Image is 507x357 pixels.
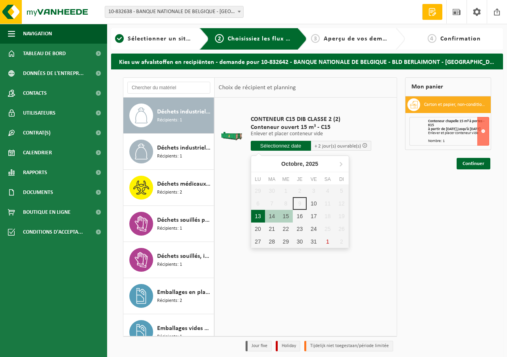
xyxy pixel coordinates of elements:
span: Déchets industriels banals, triable [157,143,212,153]
span: Données de l'entrepr... [23,63,84,83]
div: 14 [265,210,279,223]
button: Déchets industriels banals Récipients: 1 [123,98,214,134]
span: Confirmation [440,36,481,42]
span: Récipients: 2 [157,297,182,305]
span: Documents [23,182,53,202]
div: Ma [265,175,279,183]
button: Déchets souillés par de l'huile Récipients: 1 [123,206,214,242]
div: Mon panier [405,77,491,96]
div: Ve [307,175,321,183]
button: Déchets médicaux à risques B2 Récipients: 2 [123,170,214,206]
span: 10-832638 - BANQUE NATIONALE DE BELGIQUE - BRUXELLES [105,6,244,18]
span: Aperçu de vos demandes [324,36,400,42]
span: Déchets souillés, inflammable [157,251,212,261]
span: Calendrier [23,143,52,163]
span: 3 [311,34,320,43]
button: Emballages en plastique vides souillés par des substances dangereuses Récipients: 2 [123,278,214,314]
div: Sa [321,175,334,183]
strong: à partir de [DATE] jusqu'à [DATE] [428,127,480,131]
div: 31 [307,235,321,248]
div: Di [334,175,348,183]
a: Continuer [457,158,490,169]
div: 17 [307,210,321,223]
div: 29 [279,235,293,248]
div: 10 [307,197,321,210]
div: Me [279,175,293,183]
div: 28 [265,235,279,248]
span: Boutique en ligne [23,202,71,222]
span: Tableau de bord [23,44,66,63]
li: Holiday [276,341,300,351]
span: Choisissiez les flux de déchets et récipients [228,36,360,42]
span: Rapports [23,163,47,182]
span: Emballages en plastique vides souillés par des substances dangereuses [157,288,212,297]
span: Contacts [23,83,47,103]
div: 20 [251,223,265,235]
h2: Kies uw afvalstoffen en recipiënten - demande pour 10-832642 - BANQUE NATIONALE DE BELGIQUE - BLD... [111,54,503,69]
span: CONTENEUR C15 DIB CLASSE 2 (2) [251,115,371,123]
div: Nombre: 1 [428,139,489,143]
div: 21 [265,223,279,235]
button: Déchets souillés, inflammable Récipients: 1 [123,242,214,278]
span: Sélectionner un site ici [128,36,199,42]
li: Jour fixe [246,341,272,351]
span: Conteneur chapelle 15 m³ à portes - K15 [428,119,484,127]
span: Déchets souillés par de l'huile [157,215,212,225]
i: 2025 [306,161,318,167]
span: 10-832638 - BANQUE NATIONALE DE BELGIQUE - BRUXELLES [105,6,243,17]
span: Utilisateurs [23,103,56,123]
div: 22 [279,223,293,235]
input: Chercher du matériel [127,82,210,94]
div: Lu [251,175,265,183]
span: + 2 jour(s) ouvrable(s) [315,144,361,149]
li: Tijdelijk niet toegestaan/période limitée [304,341,393,351]
span: Récipients: 1 [157,333,182,341]
span: 2 [215,34,224,43]
span: Emballages vides en mélange de produits dangereux [157,324,212,333]
span: Déchets industriels banals [157,107,212,117]
div: 23 [293,223,307,235]
p: Enlever et placer conteneur vide [251,131,371,137]
div: Enlever et placer conteneur vide [428,131,489,135]
span: Déchets médicaux à risques B2 [157,179,212,189]
span: Récipients: 1 [157,261,182,269]
button: Déchets industriels banals, triable Récipients: 1 [123,134,214,170]
div: 16 [293,210,307,223]
span: Navigation [23,24,52,44]
a: 1Sélectionner un site ici [115,34,193,44]
div: 13 [251,210,265,223]
button: Emballages vides en mélange de produits dangereux Récipients: 1 [123,314,214,350]
span: Contrat(s) [23,123,50,143]
div: 27 [251,235,265,248]
div: Choix de récipient et planning [215,78,300,98]
div: 30 [293,235,307,248]
span: Conditions d'accepta... [23,222,83,242]
span: 4 [428,34,436,43]
div: 15 [279,210,293,223]
span: 1 [115,34,124,43]
span: Récipients: 1 [157,117,182,124]
input: Sélectionnez date [251,141,311,151]
span: Récipients: 1 [157,153,182,160]
div: Octobre, [278,157,321,170]
span: Récipients: 1 [157,225,182,232]
div: Je [293,175,307,183]
h3: Carton et papier, non-conditionné (industriel) [424,98,485,111]
div: 24 [307,223,321,235]
span: Conteneur ouvert 15 m³ - C15 [251,123,371,131]
span: Récipients: 2 [157,189,182,196]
